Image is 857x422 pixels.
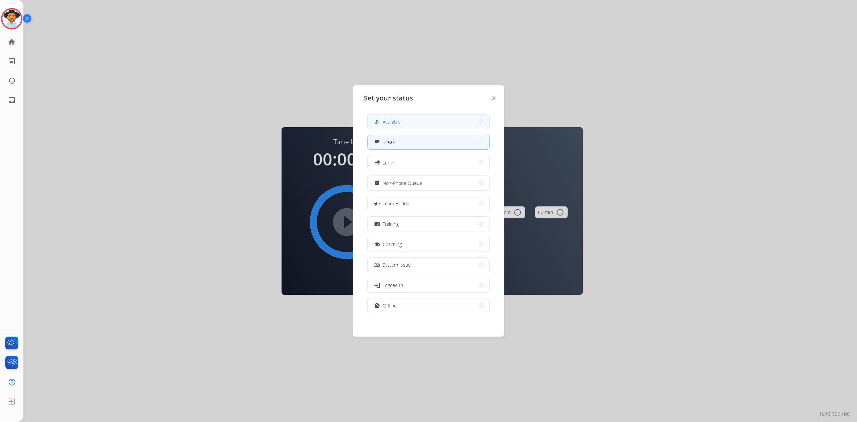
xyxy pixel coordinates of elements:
mat-icon: home [8,38,16,46]
span: Coaching [383,241,402,248]
mat-icon: fastfood [374,160,380,165]
mat-icon: assignment [374,180,380,186]
mat-icon: school [374,241,380,247]
mat-icon: free_breakfast [374,139,380,145]
span: Training [383,220,399,227]
button: Available [368,115,489,129]
span: Non-Phone Queue [383,180,422,187]
mat-icon: history [8,77,16,85]
mat-icon: how_to_reg [374,119,380,125]
button: Non-Phone Queue [368,176,489,190]
p: 0.20.1027RC [820,410,850,418]
button: Coaching [368,237,489,252]
mat-icon: menu_book [374,221,380,227]
span: Team Huddle [383,200,410,207]
img: avatar [2,9,21,28]
button: Team Huddle [368,196,489,211]
span: Available [383,118,400,125]
span: System Issue [383,261,411,268]
button: Break [368,135,489,149]
mat-icon: campaign [374,200,380,207]
button: Lunch [368,155,489,170]
span: Lunch [383,159,395,166]
span: Set your status [364,93,413,103]
mat-icon: inbox [8,96,16,104]
span: Break [383,139,395,146]
button: Training [368,217,489,231]
mat-icon: phonelink_off [374,262,380,268]
button: System Issue [368,258,489,272]
mat-icon: work_off [374,303,380,308]
mat-icon: login [374,282,380,288]
mat-icon: list_alt [8,57,16,65]
img: close-button [492,96,495,100]
button: Logged In [368,278,489,292]
button: Offline [368,298,489,313]
span: Offline [383,302,397,309]
span: Logged In [383,282,403,289]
